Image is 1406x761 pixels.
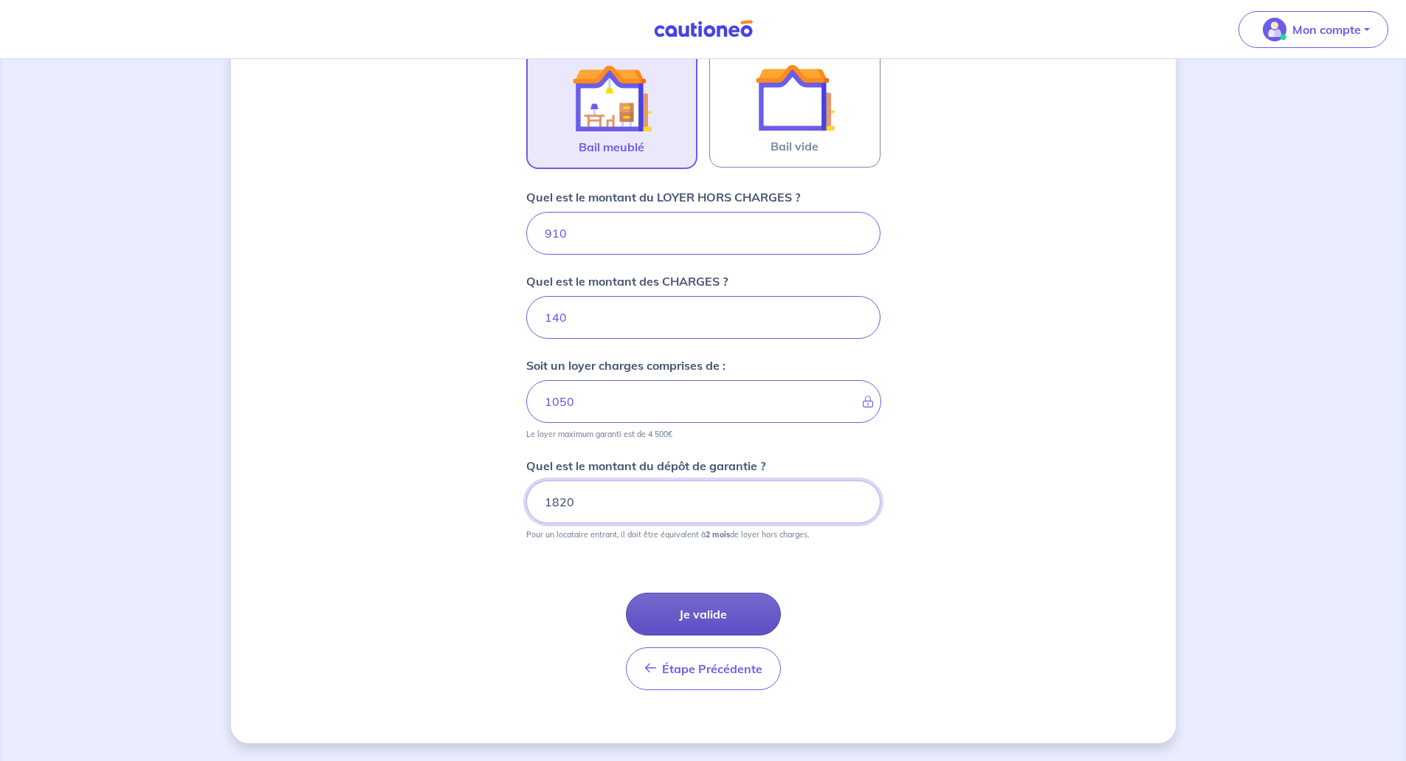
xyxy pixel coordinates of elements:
[526,212,881,255] input: 750€
[662,661,762,676] span: Étape Précédente
[526,188,800,206] p: Quel est le montant du LOYER HORS CHARGES ?
[526,380,881,423] input: - €
[526,429,672,439] p: Le loyer maximum garanti est de 4 500€
[1292,21,1361,38] p: Mon compte
[755,58,835,137] img: illu_empty_lease.svg
[526,296,881,339] input: 80 €
[526,457,765,475] p: Quel est le montant du dépôt de garantie ?
[626,593,781,636] button: Je valide
[771,137,819,155] span: Bail vide
[526,481,881,523] input: 750€
[1238,11,1388,48] button: illu_account_valid_menu.svgMon compte
[526,272,728,290] p: Quel est le montant des CHARGES ?
[579,138,644,156] span: Bail meublé
[626,647,781,690] button: Étape Précédente
[1263,18,1286,41] img: illu_account_valid_menu.svg
[648,20,759,38] img: Cautioneo
[526,357,726,374] p: Soit un loyer charges comprises de :
[572,58,652,138] img: illu_furnished_lease.svg
[526,529,809,540] p: Pour un locataire entrant, il doit être équivalent à de loyer hors charges.
[706,529,730,540] strong: 2 mois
